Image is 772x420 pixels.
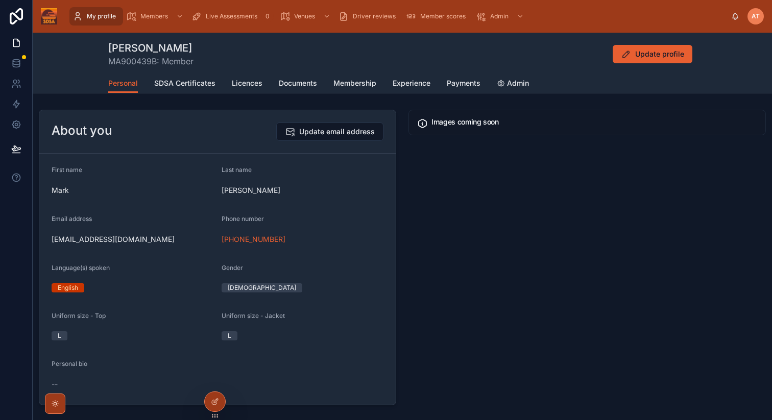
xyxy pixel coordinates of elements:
a: Live Assessments0 [188,7,277,26]
span: -- [52,379,58,389]
span: Personal [108,78,138,88]
button: Update profile [613,45,692,63]
button: Update email address [276,122,383,141]
a: Member scores [403,7,473,26]
span: [PERSON_NAME] [222,185,383,195]
a: [PHONE_NUMBER] [222,234,285,244]
span: Payments [447,78,480,88]
h2: About you [52,122,112,139]
span: Update profile [635,49,684,59]
span: Members [140,12,168,20]
span: First name [52,166,82,174]
span: Email address [52,215,92,223]
a: Experience [393,74,430,94]
span: Admin [507,78,529,88]
a: Membership [333,74,376,94]
span: Membership [333,78,376,88]
a: My profile [69,7,123,26]
span: Documents [279,78,317,88]
span: Gender [222,264,243,271]
span: Uniform size - Jacket [222,312,285,319]
span: Language(s) spoken [52,264,110,271]
div: L [58,331,61,340]
div: [DEMOGRAPHIC_DATA] [228,283,296,292]
span: Admin [490,12,509,20]
a: Driver reviews [335,7,403,26]
a: Admin [497,74,529,94]
span: Live Assessments [206,12,257,20]
span: Uniform size - Top [52,312,106,319]
span: Venues [294,12,315,20]
span: Driver reviews [353,12,396,20]
div: English [58,283,78,292]
span: Last name [222,166,252,174]
a: Members [123,7,188,26]
span: Mark [52,185,213,195]
img: App logo [41,8,57,24]
h1: [PERSON_NAME] [108,41,194,55]
div: scrollable content [65,5,731,28]
span: SDSA Certificates [154,78,215,88]
span: MA900439B: Member [108,55,194,67]
a: Venues [277,7,335,26]
span: AT [752,12,760,20]
span: Personal bio [52,360,87,367]
span: [EMAIL_ADDRESS][DOMAIN_NAME] [52,234,213,244]
a: Payments [447,74,480,94]
span: Update email address [299,127,375,137]
span: Member scores [420,12,466,20]
a: SDSA Certificates [154,74,215,94]
div: L [228,331,231,340]
span: Licences [232,78,262,88]
div: 0 [261,10,274,22]
h5: Images coming soon [431,118,757,126]
a: Licences [232,74,262,94]
span: Experience [393,78,430,88]
span: Phone number [222,215,264,223]
span: My profile [87,12,116,20]
a: Admin [473,7,529,26]
a: Documents [279,74,317,94]
a: Personal [108,74,138,93]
